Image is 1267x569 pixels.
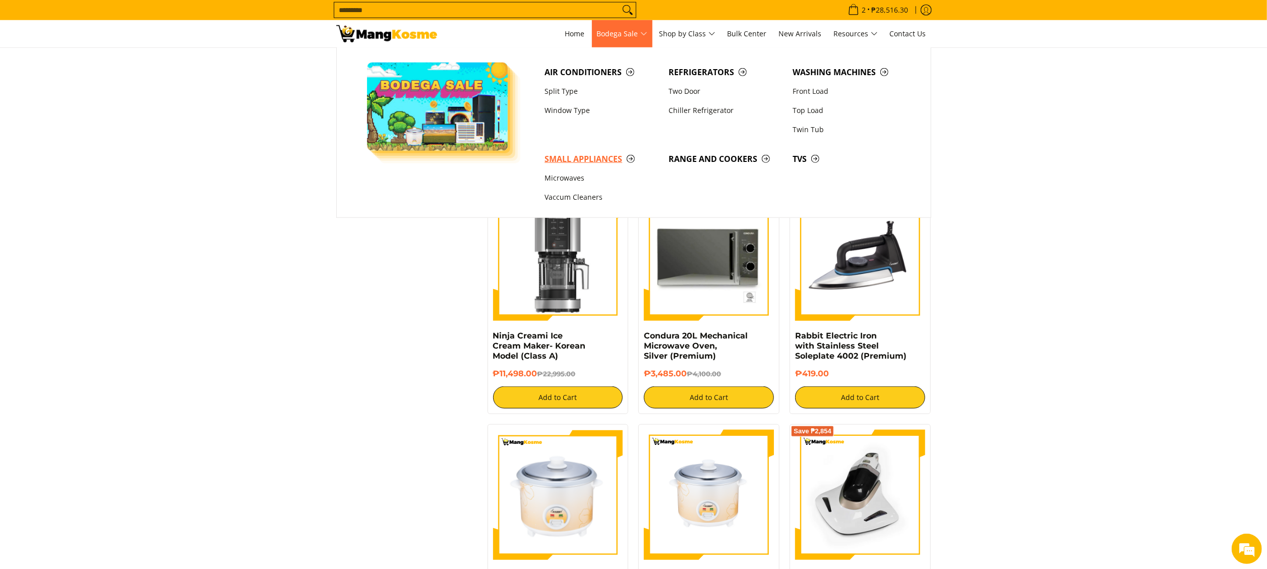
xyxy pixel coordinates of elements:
[722,20,772,47] a: Bulk Center
[336,25,437,42] img: Small Appliances l Mang Kosme: Home Appliances Warehouse Sale
[493,331,586,361] a: Ninja Creami Ice Cream Maker- Korean Model (Class A)
[663,149,788,168] a: Range and Cookers
[539,82,663,101] a: Split Type
[788,63,912,82] a: Washing Machines
[493,191,623,321] img: ninja-creami-ice-cream-maker-gray-korean-model-full-view-mang-kosme
[834,28,878,40] span: Resources
[669,153,782,165] span: Range and Cookers
[447,20,931,47] nav: Main Menu
[788,149,912,168] a: TVs
[788,101,912,120] a: Top Load
[493,430,623,560] img: https://mangkosme.com/products/rabbit-1-8-l-rice-cooker-yellow-class-a
[779,29,822,38] span: New Arrivals
[794,428,831,434] span: Save ₱2,854
[592,20,652,47] a: Bodega Sale
[659,28,715,40] span: Shop by Class
[545,66,658,79] span: Air Conditioners
[795,386,925,409] button: Add to Cart
[367,63,508,151] img: Bodega Sale
[644,369,774,379] h6: ₱3,485.00
[560,20,590,47] a: Home
[669,66,782,79] span: Refrigerators
[870,7,910,14] span: ₱28,516.30
[537,370,576,378] del: ₱22,995.00
[788,82,912,101] a: Front Load
[861,7,868,14] span: 2
[565,29,585,38] span: Home
[885,20,931,47] a: Contact Us
[795,369,925,379] h6: ₱419.00
[774,20,827,47] a: New Arrivals
[890,29,926,38] span: Contact Us
[545,153,658,165] span: Small Appliances
[795,191,925,321] img: https://mangkosme.com/products/rabbit-electric-iron-with-stainless-steel-soleplate-4002-class-a
[644,430,774,560] img: rabbit-1.2-liter-rice-cooker-yellow-full-view-mang-kosme
[597,28,647,40] span: Bodega Sale
[687,370,721,378] del: ₱4,100.00
[493,369,623,379] h6: ₱11,498.00
[663,82,788,101] a: Two Door
[539,63,663,82] a: Air Conditioners
[644,191,774,321] img: Condura 20L Mechanical Microwave Oven, Silver (Premium)
[829,20,883,47] a: Resources
[539,169,663,188] a: Microwaves
[663,63,788,82] a: Refrigerators
[793,66,907,79] span: Washing Machines
[539,101,663,120] a: Window Type
[793,153,907,165] span: TVs
[795,430,925,560] img: Condura UV Bed Vacuum Cleaner (Class A)
[539,149,663,168] a: Small Appliances
[845,5,912,16] span: •
[620,3,636,18] button: Search
[539,188,663,207] a: Vaccum Cleaners
[654,20,720,47] a: Shop by Class
[644,386,774,409] button: Add to Cart
[728,29,767,38] span: Bulk Center
[788,120,912,139] a: Twin Tub
[644,331,748,361] a: Condura 20L Mechanical Microwave Oven, Silver (Premium)
[663,101,788,120] a: Chiller Refrigerator
[493,386,623,409] button: Add to Cart
[795,331,907,361] a: Rabbit Electric Iron with Stainless Steel Soleplate 4002 (Premium)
